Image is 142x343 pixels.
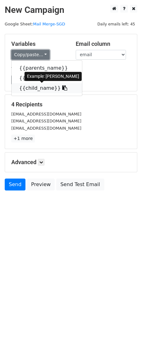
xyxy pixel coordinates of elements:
small: Google Sheet: [5,22,65,26]
a: Send [5,179,25,190]
a: Preview [27,179,55,190]
a: Daily emails left: 45 [95,22,137,26]
h5: Variables [11,40,66,47]
h5: 4 Recipients [11,101,131,108]
small: [EMAIL_ADDRESS][DOMAIN_NAME] [11,112,81,116]
iframe: Chat Widget [111,313,142,343]
span: Daily emails left: 45 [95,21,137,28]
a: +1 more [11,135,35,142]
small: [EMAIL_ADDRESS][DOMAIN_NAME] [11,126,81,131]
a: Send Test Email [56,179,104,190]
a: {{parents_name}} [12,63,82,73]
h2: New Campaign [5,5,137,15]
a: {{child_name}} [12,83,82,93]
div: Example: [PERSON_NAME] [25,72,82,81]
small: [EMAIL_ADDRESS][DOMAIN_NAME] [11,119,81,123]
h5: Email column [76,40,131,47]
h5: Advanced [11,159,131,166]
a: Copy/paste... [11,50,50,60]
a: Mail Merge-SGD [33,22,65,26]
a: {{email}} [12,73,82,83]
